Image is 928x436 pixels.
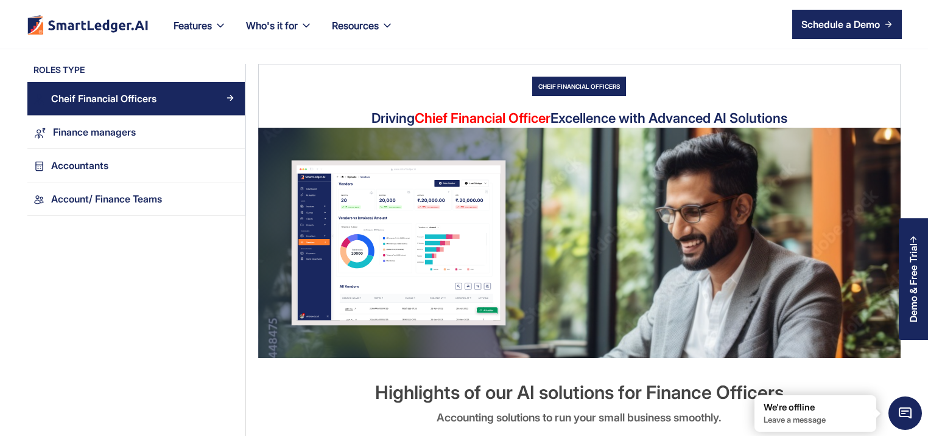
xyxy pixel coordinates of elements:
div: Highlights of our AI solutions for Finance Officers [375,382,784,402]
div: Account/ Finance Teams [51,191,162,207]
div: Resources [322,17,403,49]
img: footer logo [26,15,149,35]
span: Chief Financial Officer [415,110,550,126]
div: Accounting solutions to run your small business smoothly. [437,408,722,427]
div: We're offline [764,401,867,414]
div: Accountants [51,157,108,174]
img: arrow right icon [885,21,892,28]
a: Cheif Financial OfficersArrow Right Blue [27,82,245,116]
div: Finance managers [53,124,136,140]
span: Chat Widget [888,396,922,430]
div: Demo & Free Trial [908,243,919,322]
div: Who's it for [236,17,322,49]
img: Arrow Right Blue [227,161,234,168]
a: Account/ Finance TeamsArrow Right Blue [27,182,245,216]
div: Driving Excellence with Advanced AI Solutions [371,108,787,128]
a: Schedule a Demo [792,10,902,39]
div: Cheif Financial Officers [532,77,626,96]
img: Arrow Right Blue [227,128,234,135]
p: Leave a message [764,415,867,425]
div: Features [174,17,212,34]
div: Features [164,17,236,49]
div: Cheif Financial Officers [51,91,156,107]
img: Arrow Right Blue [227,195,234,202]
a: home [26,15,149,35]
a: Finance managersArrow Right Blue [27,116,245,149]
a: AccountantsArrow Right Blue [27,149,245,182]
div: Who's it for [246,17,298,34]
div: Resources [332,17,379,34]
div: Schedule a Demo [801,17,880,32]
div: ROLES TYPE [27,64,245,82]
img: Arrow Right Blue [227,94,234,102]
